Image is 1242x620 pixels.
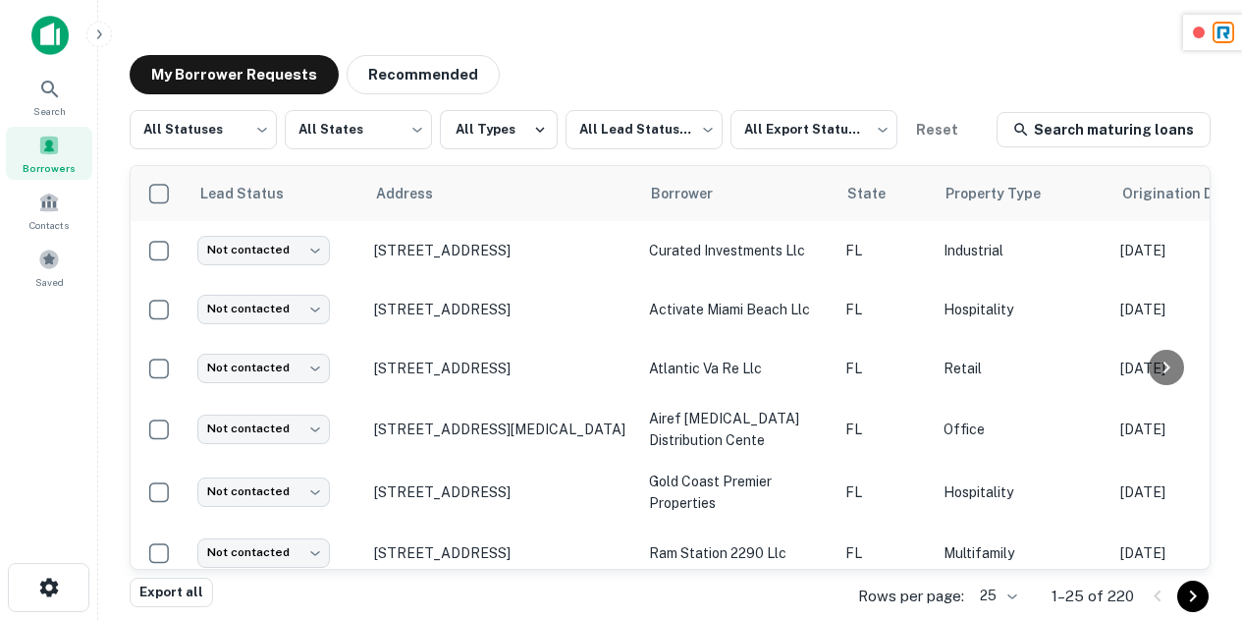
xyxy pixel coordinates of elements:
[197,538,330,567] div: Not contacted
[188,166,364,221] th: Lead Status
[845,299,924,320] p: FL
[944,240,1101,261] p: Industrial
[6,127,92,180] a: Borrowers
[639,166,836,221] th: Borrower
[944,481,1101,503] p: Hospitality
[905,110,968,149] button: Reset
[997,112,1211,147] a: Search maturing loans
[6,184,92,237] a: Contacts
[847,182,911,205] span: State
[649,240,826,261] p: curated investments llc
[566,104,723,155] div: All Lead Statuses
[730,104,897,155] div: All Export Statuses
[845,481,924,503] p: FL
[197,236,330,264] div: Not contacted
[374,483,629,501] p: [STREET_ADDRESS]
[944,299,1101,320] p: Hospitality
[845,358,924,379] p: FL
[376,182,459,205] span: Address
[651,182,738,205] span: Borrower
[836,166,934,221] th: State
[35,274,64,290] span: Saved
[23,160,76,176] span: Borrowers
[29,217,69,233] span: Contacts
[374,242,629,259] p: [STREET_ADDRESS]
[1052,585,1134,608] p: 1–25 of 220
[347,55,500,94] button: Recommended
[364,166,639,221] th: Address
[972,582,1020,610] div: 25
[649,299,826,320] p: activate miami beach llc
[197,354,330,382] div: Not contacted
[944,542,1101,564] p: Multifamily
[934,166,1110,221] th: Property Type
[649,471,826,514] p: gold coast premier properties
[858,585,964,608] p: Rows per page:
[649,358,826,379] p: atlantic va re llc
[285,104,432,155] div: All States
[130,104,277,155] div: All Statuses
[944,358,1101,379] p: Retail
[31,16,69,55] img: capitalize-icon.png
[944,419,1101,440] p: Office
[1177,581,1209,612] button: Go to next page
[649,408,826,451] p: airef [MEDICAL_DATA] distribution cente
[130,55,339,94] button: My Borrower Requests
[197,478,330,506] div: Not contacted
[845,240,924,261] p: FL
[199,182,309,205] span: Lead Status
[197,295,330,323] div: Not contacted
[6,241,92,294] a: Saved
[845,419,924,440] p: FL
[374,301,629,318] p: [STREET_ADDRESS]
[649,542,826,564] p: ram station 2290 llc
[130,578,213,607] button: Export all
[6,70,92,123] a: Search
[440,110,558,149] button: All Types
[33,103,66,119] span: Search
[374,421,629,438] p: [STREET_ADDRESS][MEDICAL_DATA]
[845,542,924,564] p: FL
[374,544,629,562] p: [STREET_ADDRESS]
[374,360,629,377] p: [STREET_ADDRESS]
[197,415,330,443] div: Not contacted
[945,182,1066,205] span: Property Type
[1144,463,1242,557] iframe: Chat Widget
